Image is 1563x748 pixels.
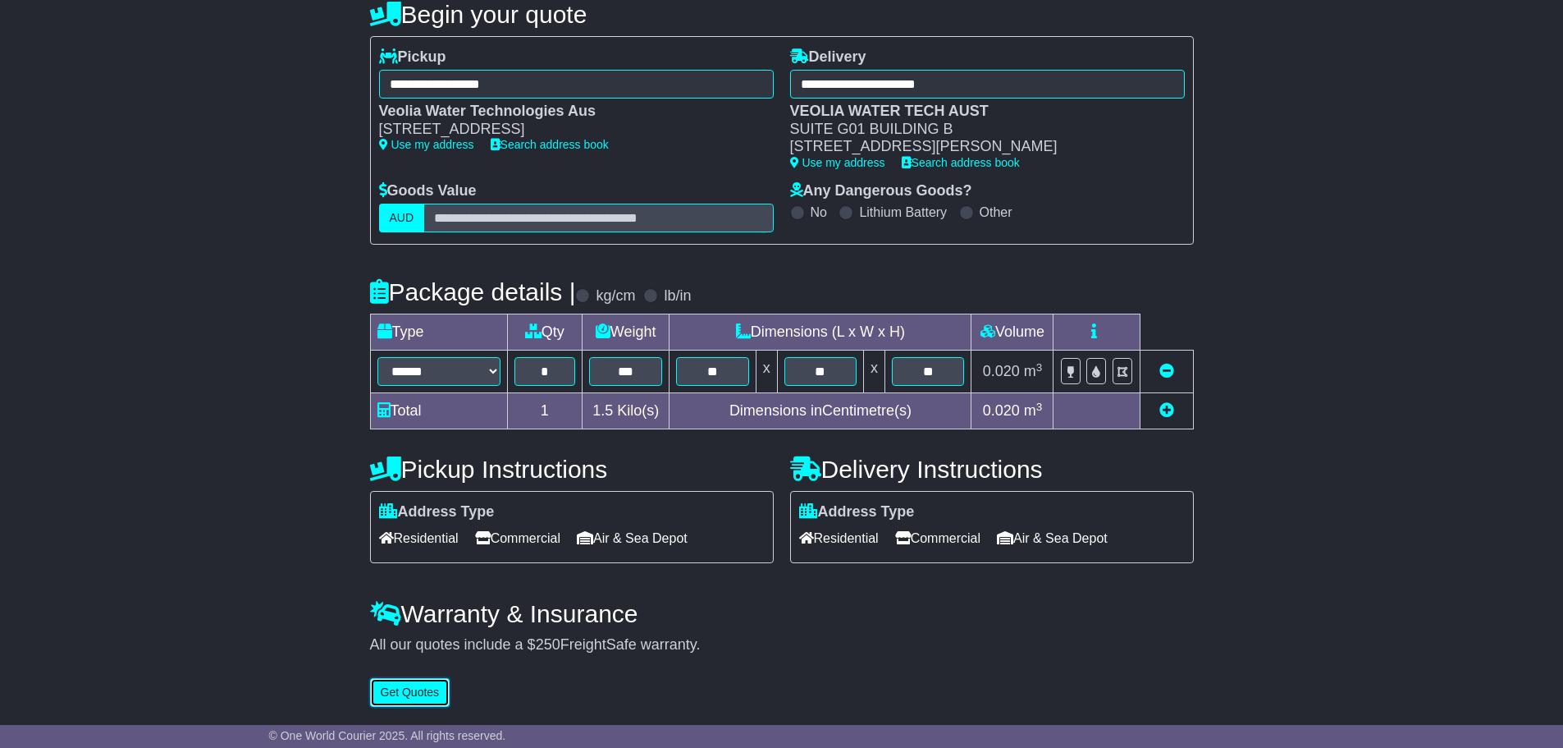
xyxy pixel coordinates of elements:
[790,456,1194,483] h4: Delivery Instructions
[379,48,446,67] label: Pickup
[536,636,560,653] span: 250
[379,503,495,521] label: Address Type
[269,729,506,742] span: © One World Courier 2025. All rights reserved.
[379,525,459,551] span: Residential
[491,138,609,151] a: Search address book
[583,393,670,429] td: Kilo(s)
[1036,401,1043,413] sup: 3
[370,314,507,351] td: Type
[1159,363,1174,379] a: Remove this item
[577,525,688,551] span: Air & Sea Depot
[1036,361,1043,374] sup: 3
[980,204,1012,220] label: Other
[379,121,757,139] div: [STREET_ADDRESS]
[790,182,972,200] label: Any Dangerous Goods?
[1024,363,1043,379] span: m
[811,204,827,220] label: No
[379,182,477,200] label: Goods Value
[799,503,915,521] label: Address Type
[670,314,971,351] td: Dimensions (L x W x H)
[756,351,777,393] td: x
[370,1,1194,28] h4: Begin your quote
[370,636,1194,654] div: All our quotes include a $ FreightSafe warranty.
[790,138,1168,156] div: [STREET_ADDRESS][PERSON_NAME]
[583,314,670,351] td: Weight
[507,393,583,429] td: 1
[370,600,1194,627] h4: Warranty & Insurance
[379,204,425,232] label: AUD
[1024,402,1043,419] span: m
[895,525,980,551] span: Commercial
[983,363,1020,379] span: 0.020
[370,393,507,429] td: Total
[790,156,885,169] a: Use my address
[379,138,474,151] a: Use my address
[670,393,971,429] td: Dimensions in Centimetre(s)
[864,351,885,393] td: x
[664,287,691,305] label: lb/in
[507,314,583,351] td: Qty
[379,103,757,121] div: Veolia Water Technologies Aus
[790,48,866,67] label: Delivery
[983,402,1020,419] span: 0.020
[370,278,576,305] h4: Package details |
[859,204,947,220] label: Lithium Battery
[1159,402,1174,419] a: Add new item
[370,456,774,483] h4: Pickup Instructions
[475,525,560,551] span: Commercial
[370,678,450,707] button: Get Quotes
[799,525,879,551] span: Residential
[902,156,1020,169] a: Search address book
[997,525,1108,551] span: Air & Sea Depot
[596,287,635,305] label: kg/cm
[790,103,1168,121] div: VEOLIA WATER TECH AUST
[592,402,613,419] span: 1.5
[971,314,1053,351] td: Volume
[790,121,1168,139] div: SUITE G01 BUILDING B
